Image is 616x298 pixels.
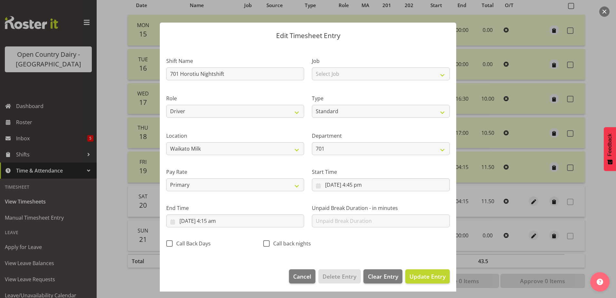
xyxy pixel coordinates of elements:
[409,273,446,280] span: Update Entry
[312,168,450,176] label: Start Time
[166,32,450,39] p: Edit Timesheet Entry
[270,240,311,247] span: Call back nights
[368,272,398,281] span: Clear Entry
[604,127,616,171] button: Feedback - Show survey
[289,269,315,283] button: Cancel
[607,134,613,156] span: Feedback
[312,204,450,212] label: Unpaid Break Duration - in minutes
[312,57,450,65] label: Job
[173,240,211,247] span: Call Back Days
[322,272,356,281] span: Delete Entry
[166,168,304,176] label: Pay Rate
[166,94,304,102] label: Role
[166,57,304,65] label: Shift Name
[312,178,450,191] input: Click to select...
[166,132,304,140] label: Location
[166,214,304,227] input: Click to select...
[405,269,450,283] button: Update Entry
[166,67,304,80] input: Shift Name
[312,94,450,102] label: Type
[166,204,304,212] label: End Time
[312,132,450,140] label: Department
[318,269,361,283] button: Delete Entry
[312,214,450,227] input: Unpaid Break Duration
[597,279,603,285] img: help-xxl-2.png
[293,272,311,281] span: Cancel
[363,269,402,283] button: Clear Entry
